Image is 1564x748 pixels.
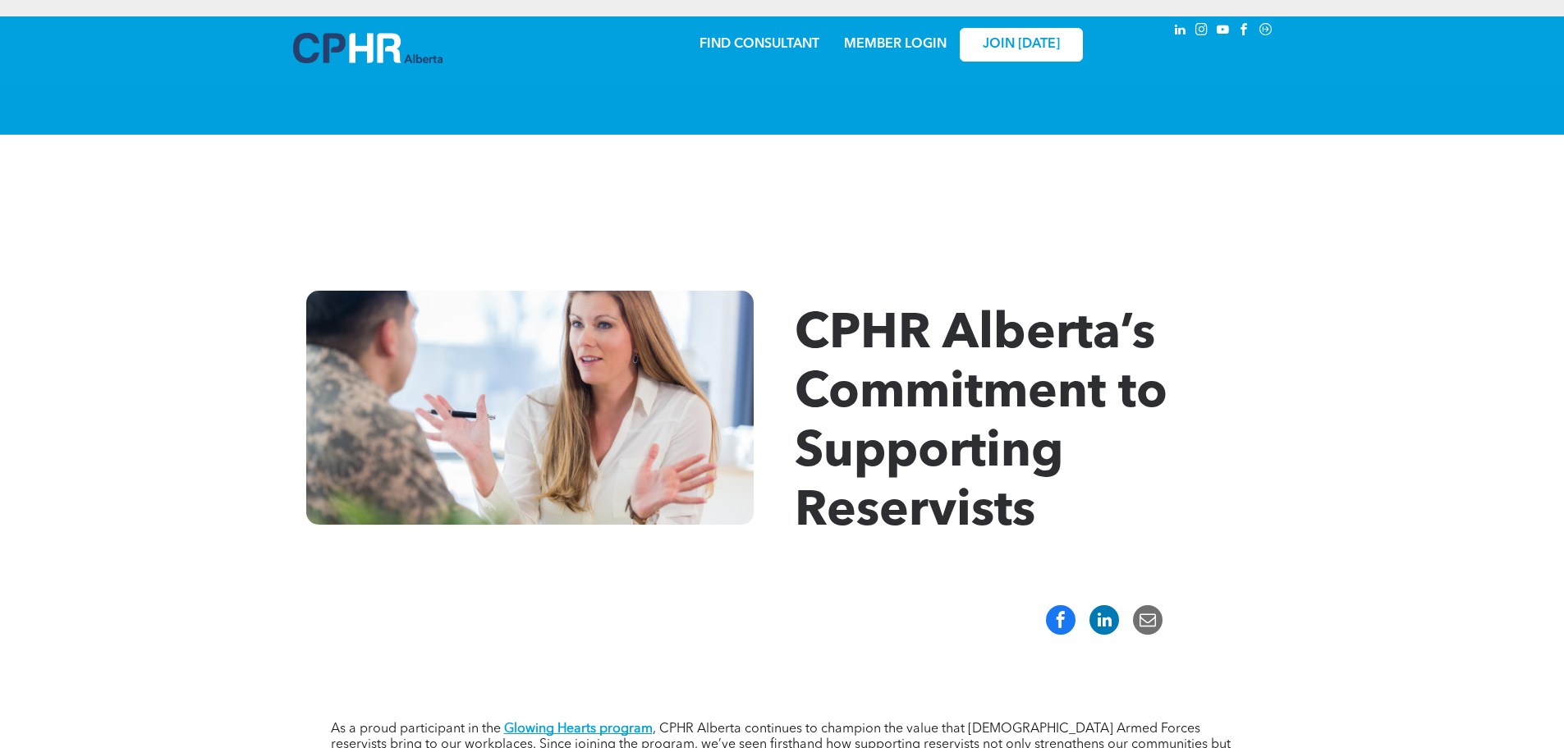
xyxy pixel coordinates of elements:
img: A blue and white logo for cp alberta [293,33,443,63]
a: JOIN [DATE] [960,28,1083,62]
span: As a proud participant in the [331,723,501,736]
a: FIND CONSULTANT [699,38,819,51]
span: JOIN [DATE] [983,37,1060,53]
a: instagram [1193,21,1211,43]
a: youtube [1214,21,1232,43]
a: MEMBER LOGIN [844,38,947,51]
span: CPHR Alberta’s Commitment to Supporting Reservists [795,310,1167,537]
a: facebook [1236,21,1254,43]
a: linkedin [1172,21,1190,43]
a: Glowing Hearts program [504,723,653,736]
a: Social network [1257,21,1275,43]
